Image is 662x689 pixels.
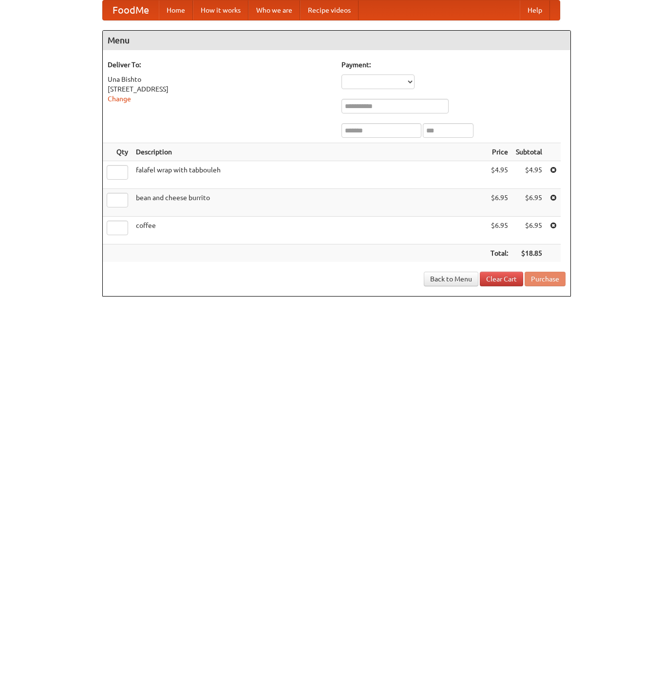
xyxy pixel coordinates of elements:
td: falafel wrap with tabbouleh [132,161,487,189]
td: $6.95 [512,189,546,217]
td: $6.95 [512,217,546,244]
td: $6.95 [487,217,512,244]
div: Una Bishto [108,74,332,84]
a: Back to Menu [424,272,478,286]
a: Help [520,0,550,20]
th: Qty [103,143,132,161]
td: $4.95 [512,161,546,189]
button: Purchase [525,272,566,286]
th: Price [487,143,512,161]
h5: Payment: [341,60,566,70]
h4: Menu [103,31,570,50]
a: Who we are [248,0,300,20]
th: $18.85 [512,244,546,262]
a: FoodMe [103,0,159,20]
th: Total: [487,244,512,262]
th: Description [132,143,487,161]
td: bean and cheese burrito [132,189,487,217]
a: Recipe videos [300,0,359,20]
td: $6.95 [487,189,512,217]
th: Subtotal [512,143,546,161]
div: [STREET_ADDRESS] [108,84,332,94]
h5: Deliver To: [108,60,332,70]
td: $4.95 [487,161,512,189]
a: Clear Cart [480,272,523,286]
td: coffee [132,217,487,244]
a: Home [159,0,193,20]
a: Change [108,95,131,103]
a: How it works [193,0,248,20]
